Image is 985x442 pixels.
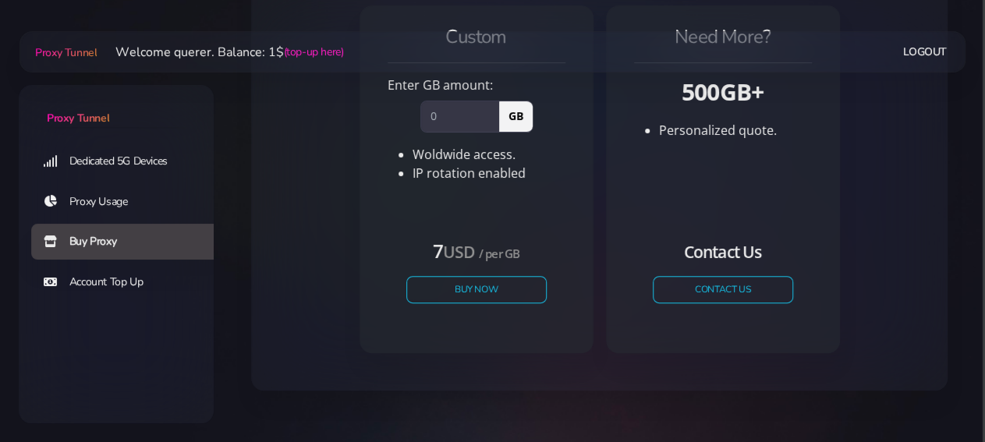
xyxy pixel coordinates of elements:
h4: Need More? [634,24,812,50]
input: 0 [420,101,499,132]
li: IP rotation enabled [413,164,565,182]
a: CONTACT US [653,276,793,303]
h4: Custom [388,24,565,50]
a: Dedicated 5G Devices [31,143,226,179]
h4: 7 [406,238,547,263]
span: Proxy Tunnel [35,45,97,60]
small: Contact Us [683,241,761,263]
h3: 500GB+ [634,76,812,108]
li: Woldwide access. [413,145,565,164]
span: Proxy Tunnel [47,111,109,126]
a: Logout [903,37,947,66]
div: Enter GB amount: [378,76,575,94]
li: Personalized quote. [659,121,812,140]
span: GB [498,101,533,132]
button: Buy Now [406,276,547,303]
small: USD [443,241,475,263]
a: (top-up here) [283,44,343,60]
li: Welcome querer. Balance: 1$ [97,43,343,62]
a: Buy Proxy [31,224,226,260]
a: Proxy Tunnel [19,85,214,126]
a: Proxy Usage [31,184,226,220]
a: Proxy Tunnel [32,40,97,65]
iframe: Webchat Widget [909,366,966,423]
a: Account Top Up [31,264,226,300]
small: / per GB [479,246,520,261]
